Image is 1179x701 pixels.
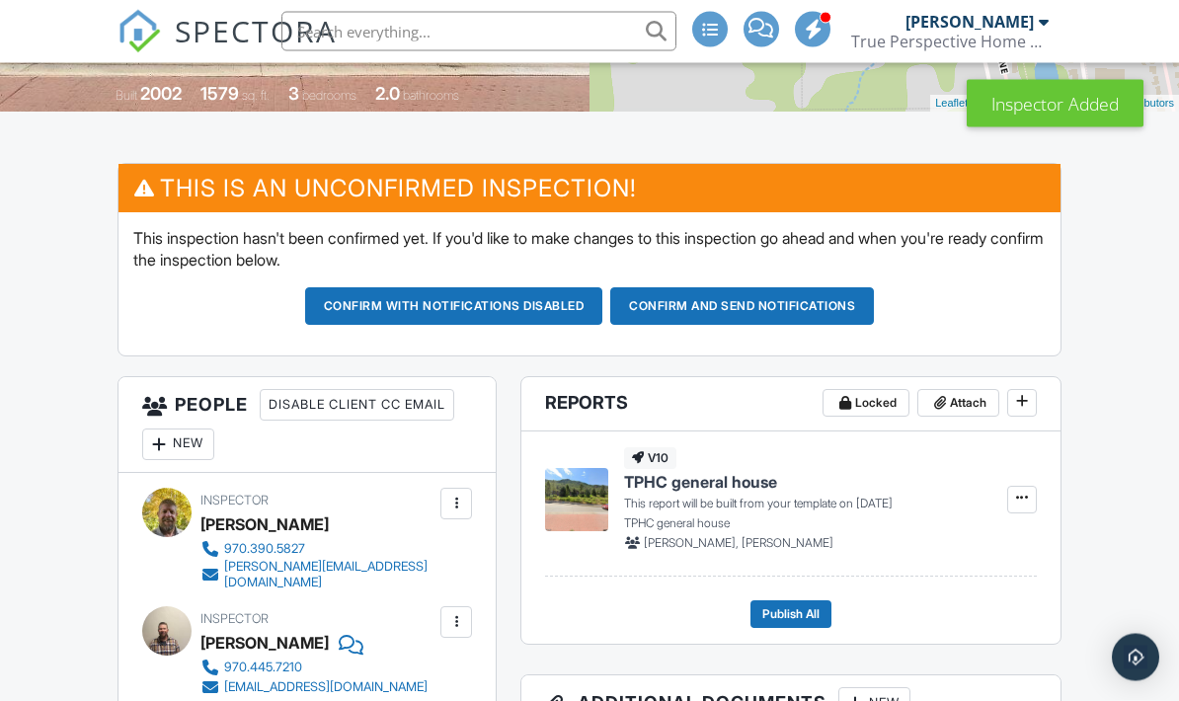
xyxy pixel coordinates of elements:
div: Inspector Added [967,80,1143,127]
div: 970.390.5827 [224,542,305,558]
div: [PERSON_NAME] [200,629,329,659]
div: [PERSON_NAME][EMAIL_ADDRESS][DOMAIN_NAME] [224,560,435,591]
a: Leaflet [935,98,968,110]
span: Built [116,89,137,104]
div: Open Intercom Messenger [1112,634,1159,681]
a: [EMAIL_ADDRESS][DOMAIN_NAME] [200,678,428,698]
span: Inspector [200,494,269,508]
div: True Perspective Home Consultants [851,32,1049,51]
div: 970.445.7210 [224,661,302,676]
div: [EMAIL_ADDRESS][DOMAIN_NAME] [224,680,428,696]
a: [PERSON_NAME][EMAIL_ADDRESS][DOMAIN_NAME] [200,560,435,591]
input: Search everything... [281,12,676,51]
span: bedrooms [302,89,356,104]
button: Confirm and send notifications [610,288,874,326]
div: 2002 [140,84,182,105]
span: sq. ft. [242,89,270,104]
a: SPECTORA [118,27,337,68]
span: Inspector [200,612,269,627]
div: | [930,96,1179,113]
a: 970.390.5827 [200,540,435,560]
p: This inspection hasn't been confirmed yet. If you'd like to make changes to this inspection go ah... [133,228,1045,273]
div: [PERSON_NAME] [200,510,329,540]
h3: People [118,378,496,474]
div: 1579 [200,84,239,105]
div: Disable Client CC Email [260,390,454,422]
span: bathrooms [403,89,459,104]
a: 970.445.7210 [200,659,428,678]
span: SPECTORA [175,10,337,51]
div: New [142,429,214,461]
img: The Best Home Inspection Software - Spectora [118,10,161,53]
div: 3 [288,84,299,105]
div: [PERSON_NAME] [905,12,1034,32]
div: 2.0 [375,84,400,105]
h3: This is an Unconfirmed Inspection! [118,165,1060,213]
button: Confirm with notifications disabled [305,288,603,326]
